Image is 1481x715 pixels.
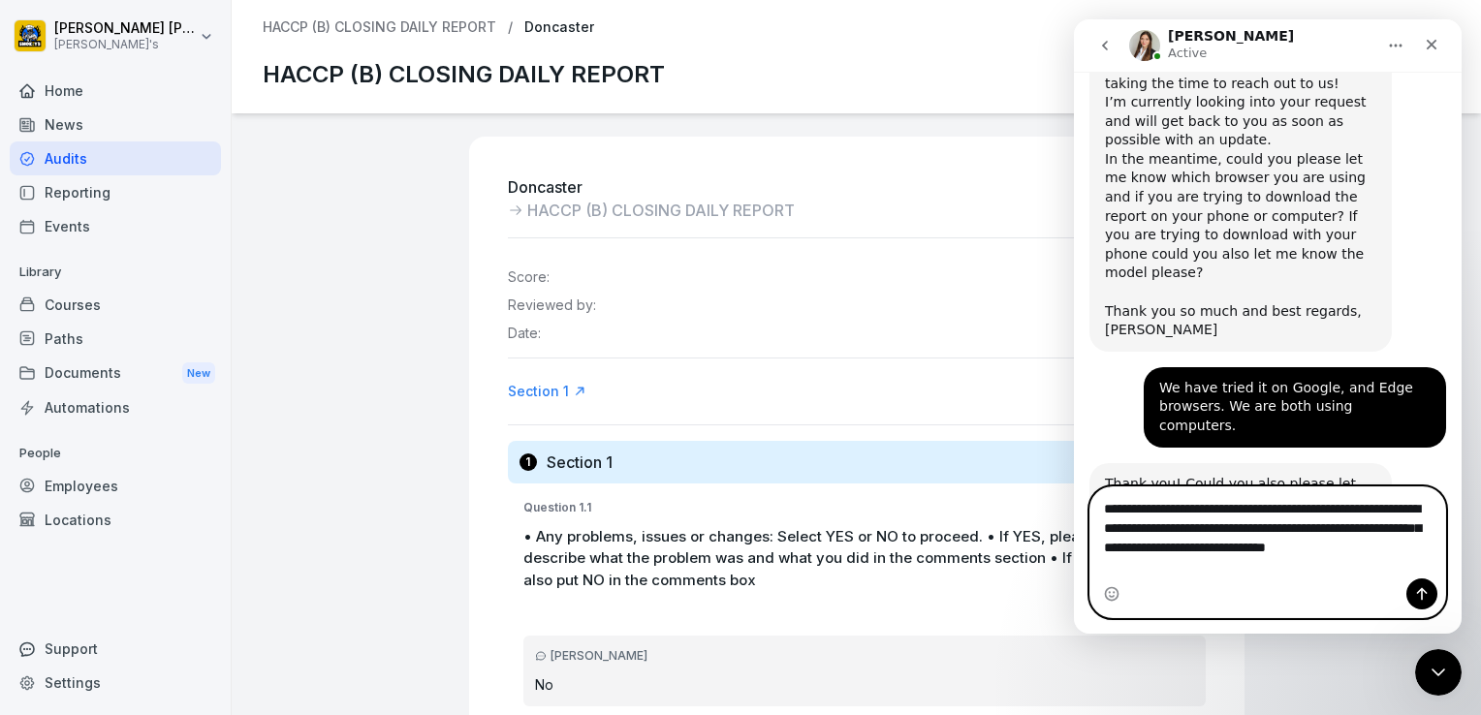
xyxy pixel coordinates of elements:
a: Section 1 [508,382,586,401]
button: Send a message… [332,559,363,590]
p: Score: [508,269,550,286]
p: • Any problems, issues or changes: Select YES or NO to proceed. • If YES, please describe what th... [523,526,1161,592]
p: Reviewed by: [508,297,596,314]
div: New [182,362,215,385]
p: Doncaster [524,19,594,36]
div: Miriam says… [16,444,372,567]
p: [PERSON_NAME]'s [54,38,196,51]
div: Thank you! Could you also please let me know which report you are trying to download ? [31,455,302,513]
p: Date: [508,326,541,342]
div: Thank you! Could you also please let me know which report you are trying to download ? [16,444,318,524]
div: We have tried it on Google, and Edge browsers. We are both using computers. [70,348,372,428]
p: [PERSON_NAME] [PERSON_NAME] [54,20,196,37]
a: News [10,108,221,141]
p: Question 1.1 [523,499,1206,516]
a: Reporting [10,175,221,209]
div: We have tried it on Google, and Edge browsers. We are both using computers. [85,359,357,417]
p: HACCP (B) CLOSING DAILY REPORT [263,57,665,92]
iframe: Intercom live chat [1074,19,1462,634]
p: Library [10,257,221,288]
a: Settings [10,666,221,699]
p: HACCP (B) CLOSING DAILY REPORT [527,199,795,222]
a: Courses [10,288,221,322]
a: Paths [10,322,221,356]
a: Events [10,209,221,243]
div: [PERSON_NAME] [535,647,1194,665]
div: Support [10,632,221,666]
a: Locations [10,503,221,537]
p: / [508,19,513,36]
p: People [10,438,221,469]
h3: Section 1 [547,451,613,473]
div: Documents [10,356,221,391]
a: Home [10,74,221,108]
p: No [535,674,1194,695]
iframe: Intercom live chat [1415,649,1462,696]
a: Audits [10,141,221,175]
div: 1 [520,453,537,471]
a: Automations [10,390,221,424]
a: HACCP (B) CLOSING DAILY REPORT [263,19,496,36]
button: Emoji picker [30,567,46,582]
textarea: Message… [16,468,371,559]
div: Jane says… [16,348,372,444]
a: DocumentsNew [10,356,221,391]
div: Thank you so much and best regards, [PERSON_NAME] [31,283,302,321]
p: Doncaster [508,175,795,199]
a: Employees [10,469,221,503]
